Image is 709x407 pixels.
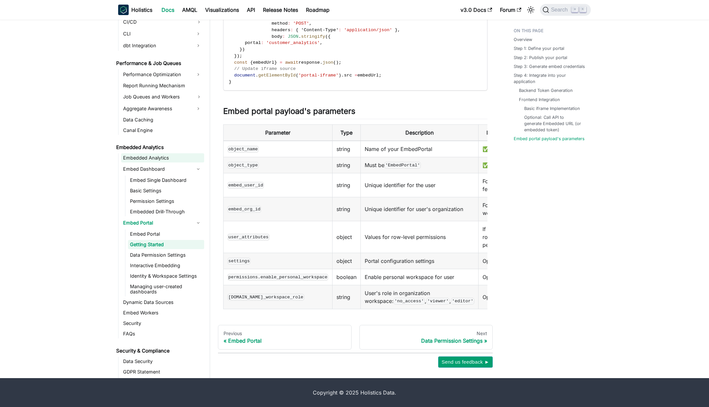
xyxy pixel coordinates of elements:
[395,28,397,32] span: }
[234,60,247,65] span: const
[227,258,250,264] code: settings
[158,5,178,15] a: Docs
[549,7,572,13] span: Search
[121,115,204,124] a: Data Caching
[266,40,320,45] span: 'customer_analytics'
[258,73,296,78] span: getElementById
[234,54,237,58] span: }
[333,253,361,269] td: object
[333,197,361,221] td: string
[229,79,231,84] span: }
[224,331,346,336] div: Previous
[178,5,201,15] a: AMQL
[293,21,309,26] span: 'POST'
[256,73,258,78] span: .
[394,298,425,304] code: 'no_access'
[355,73,357,78] span: =
[333,157,361,173] td: string
[121,153,204,162] a: Embedded Analytics
[227,182,264,188] code: embed_user_id
[320,60,322,65] span: .
[361,253,479,269] td: Portal configuration settings
[121,319,204,328] a: Security
[223,106,487,119] h2: Embed portal payload's parameters
[192,164,204,174] button: Collapse sidebar category 'Embed Dashboard'
[259,5,302,15] a: Release Notes
[540,4,591,16] button: Search (Command+K)
[288,21,290,26] span: :
[227,274,328,280] code: permissions.enable_personal_workspace
[301,34,325,39] span: stringify
[357,73,379,78] span: embedUrl
[114,346,204,355] a: Security & Compliance
[272,28,290,32] span: headers
[361,141,479,157] td: Name of your EmbedPortal
[121,367,204,376] a: GDPR Statement
[285,60,298,65] span: await
[361,269,479,285] td: Enable personal workspace for user
[128,271,204,281] a: Identity & Workspace Settings
[131,6,152,14] b: Holistics
[478,173,516,197] td: For SSBI features
[128,207,204,216] a: Embedded Drill-Through
[478,269,516,285] td: Optional
[146,389,563,396] div: Copyright © 2025 Holistics Data.
[224,124,333,141] th: Parameter
[288,34,299,39] span: JSON
[253,60,274,65] span: embedUrl
[341,73,344,78] span: .
[514,63,585,70] a: Step 3: Generate embed credentials
[519,96,560,103] a: Frontend Integration
[118,5,152,15] a: HolisticsHolistics
[344,28,392,32] span: 'application/json'
[333,124,361,141] th: Type
[478,253,516,269] td: Optional
[290,28,293,32] span: :
[121,17,204,27] a: CI/CD
[121,218,192,228] a: Embed Portal
[298,73,338,78] span: 'portal-iframe'
[201,5,243,15] a: Visualizations
[227,146,259,152] code: object_name
[580,7,586,12] kbd: K
[240,47,242,52] span: }
[478,197,516,221] td: For org workspaces
[192,218,204,228] button: Collapse sidebar category 'Embed Portal'
[365,337,487,344] div: Data Permission Settings
[359,325,493,350] a: NextData Permission Settings
[192,69,204,80] button: Expand sidebar category 'Performance Optimization'
[240,54,242,58] span: ;
[114,143,204,152] a: Embedded Analytics
[441,358,489,366] span: Send us feedback ►
[519,87,573,94] a: Backend Token Generation
[451,298,474,304] code: 'editor'
[438,356,493,368] button: Send us feedback ►
[121,378,204,387] a: SOC2 Compliance
[524,105,580,112] a: Basic iframe Implementation
[128,186,204,195] a: Basic Settings
[397,28,400,32] span: ,
[128,261,204,270] a: Interactive Embedding
[245,40,261,45] span: portal
[121,164,192,174] a: Embed Dashboard
[339,28,341,32] span: :
[333,141,361,157] td: string
[298,34,301,39] span: .
[121,69,192,80] a: Performance Optimization
[333,221,361,253] td: object
[384,162,421,168] code: 'EmbedPortal'
[227,294,304,300] code: [DOMAIN_NAME]_workspace_role
[514,54,567,61] a: Step 2: Publish your portal
[128,240,204,249] a: Getting Started
[118,5,129,15] img: Holistics
[339,73,341,78] span: )
[514,36,532,43] a: Overview
[526,5,536,15] button: Switch between dark and light mode (currently light mode)
[227,162,259,168] code: object_type
[514,45,564,52] a: Step 1: Define your portal
[128,176,204,185] a: Embed Single Dashboard
[121,308,204,317] a: Embed Workers
[227,206,261,212] code: embed_org_id
[320,40,322,45] span: ,
[309,21,312,26] span: ,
